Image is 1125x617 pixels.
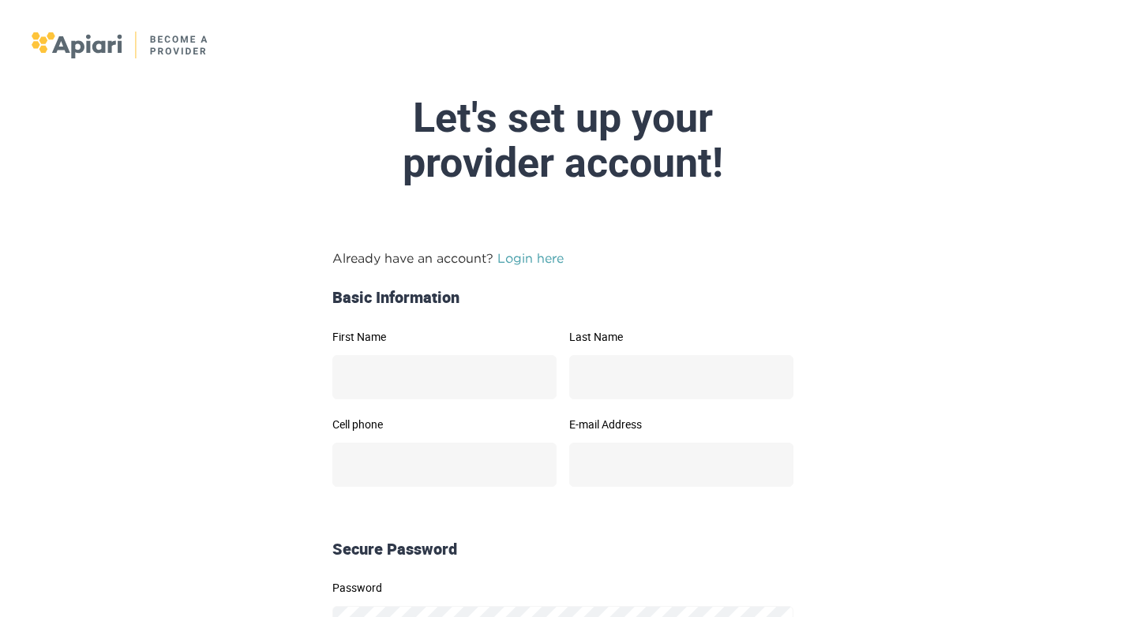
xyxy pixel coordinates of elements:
p: Already have an account? [332,249,793,267]
label: Last Name [569,331,793,342]
div: Basic Information [326,286,800,309]
label: E-mail Address [569,419,793,430]
a: Login here [497,251,564,265]
label: First Name [332,331,557,342]
div: Secure Password [326,538,800,561]
img: logo [32,32,209,58]
div: Let's set up your provider account! [190,95,936,185]
label: Password [332,582,793,593]
label: Cell phone [332,419,557,430]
